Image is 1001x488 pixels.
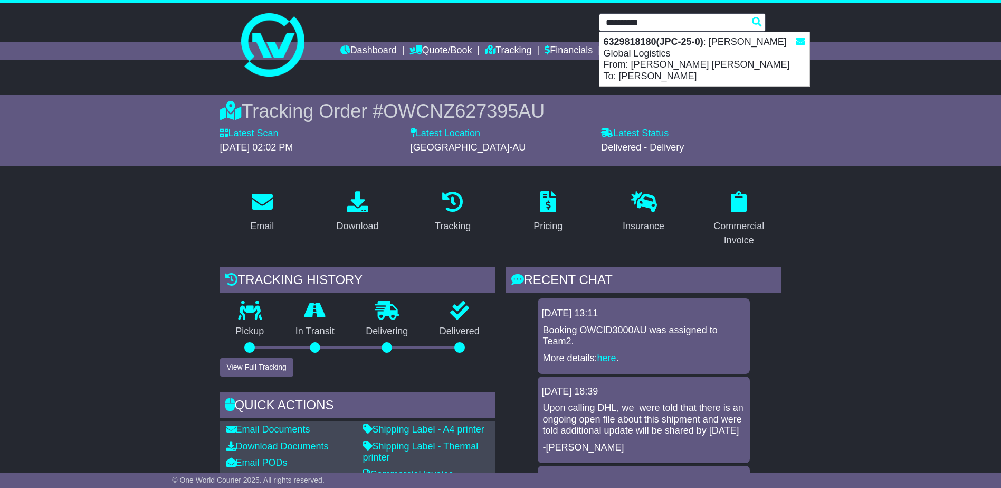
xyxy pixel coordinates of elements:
a: Insurance [616,187,671,237]
div: Insurance [623,219,664,233]
p: -[PERSON_NAME] [543,442,745,454]
div: Tracking Order # [220,100,781,123]
p: Upon calling DHL, we were told that there is an ongoing open file about this shipment and were to... [543,402,745,437]
a: Download [329,187,385,237]
p: In Transit [280,326,350,337]
button: View Full Tracking [220,358,293,377]
a: Email [243,187,281,237]
div: : [PERSON_NAME] Global Logistics From: [PERSON_NAME] [PERSON_NAME] To: [PERSON_NAME] [599,32,809,86]
div: Tracking history [220,267,495,296]
div: Commercial Invoice [703,219,775,248]
a: here [597,353,616,363]
a: Shipping Label - A4 printer [363,424,484,435]
div: Tracking [435,219,471,233]
p: Pickup [220,326,280,337]
span: © One World Courier 2025. All rights reserved. [172,476,325,484]
p: Booking OWCID3000AU was assigned to Team2. [543,325,745,348]
span: [GEOGRAPHIC_DATA]-AU [411,142,526,153]
span: [DATE] 02:02 PM [220,142,293,153]
a: Email Documents [226,424,310,435]
a: Commercial Invoice [363,469,454,480]
div: [DATE] 18:39 [542,386,746,398]
a: Financials [545,42,593,60]
p: Delivered [424,326,495,337]
div: Download [336,219,378,233]
div: Pricing [533,219,563,233]
div: Quick Actions [220,392,495,421]
p: More details: . [543,353,745,364]
a: Tracking [485,42,531,60]
label: Latest Scan [220,128,279,139]
a: Commercial Invoice [697,187,781,251]
div: [DATE] 13:11 [542,308,746,320]
span: Delivered - Delivery [601,142,684,153]
p: Delivering [350,326,424,337]
a: Dashboard [340,42,397,60]
a: Shipping Label - Thermal printer [363,441,479,463]
label: Latest Location [411,128,480,139]
a: Email PODs [226,457,288,468]
a: Quote/Book [409,42,472,60]
label: Latest Status [601,128,669,139]
span: OWCNZ627395AU [383,100,545,122]
a: Pricing [527,187,569,237]
div: RECENT CHAT [506,267,781,296]
strong: 6329818180(JPC-25-0) [604,36,703,47]
a: Download Documents [226,441,329,452]
a: Tracking [428,187,478,237]
div: Email [250,219,274,233]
